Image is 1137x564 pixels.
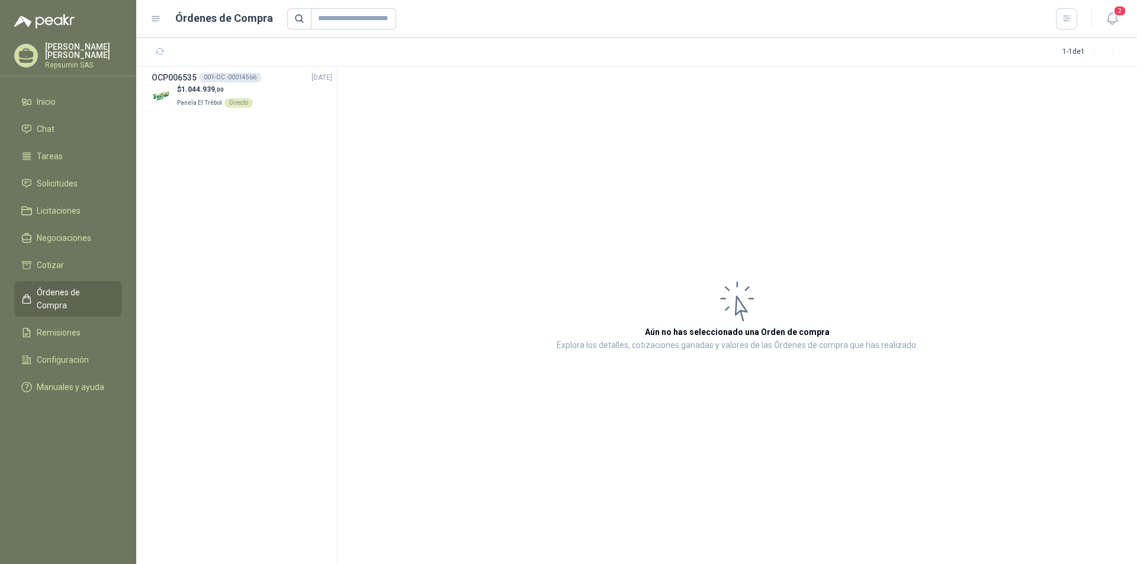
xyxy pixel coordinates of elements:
[215,86,224,93] span: ,00
[14,376,122,398] a: Manuales y ayuda
[37,381,104,394] span: Manuales y ayuda
[37,177,78,190] span: Solicitudes
[14,199,122,222] a: Licitaciones
[199,73,261,82] div: 001-OC -00014566
[37,326,81,339] span: Remisiones
[1062,43,1123,62] div: 1 - 1 de 1
[37,123,54,136] span: Chat
[14,227,122,249] a: Negociaciones
[37,259,64,272] span: Cotizar
[45,62,122,69] p: Repsumin SAS
[175,10,273,27] h1: Órdenes de Compra
[14,254,122,276] a: Cotizar
[177,84,253,95] p: $
[37,353,89,366] span: Configuración
[14,349,122,371] a: Configuración
[45,43,122,59] p: [PERSON_NAME] [PERSON_NAME]
[14,172,122,195] a: Solicitudes
[177,99,222,106] span: Panela El Trébol
[37,95,56,108] span: Inicio
[14,14,75,28] img: Logo peakr
[37,286,111,312] span: Órdenes de Compra
[14,145,122,167] a: Tareas
[37,231,91,244] span: Negociaciones
[37,150,63,163] span: Tareas
[224,98,253,108] div: Directo
[152,86,172,107] img: Company Logo
[181,85,224,94] span: 1.044.939
[557,339,918,353] p: Explora los detalles, cotizaciones ganadas y valores de las Órdenes de compra que has realizado.
[311,72,332,83] span: [DATE]
[645,325,830,339] h3: Aún no has seleccionado una Orden de compra
[37,204,81,217] span: Licitaciones
[14,321,122,344] a: Remisiones
[14,91,122,113] a: Inicio
[14,281,122,317] a: Órdenes de Compra
[152,71,332,108] a: OCP006535001-OC -00014566[DATE] Company Logo$1.044.939,00Panela El TrébolDirecto
[1101,8,1123,30] button: 2
[152,71,197,84] h3: OCP006535
[14,118,122,140] a: Chat
[1113,5,1126,17] span: 2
